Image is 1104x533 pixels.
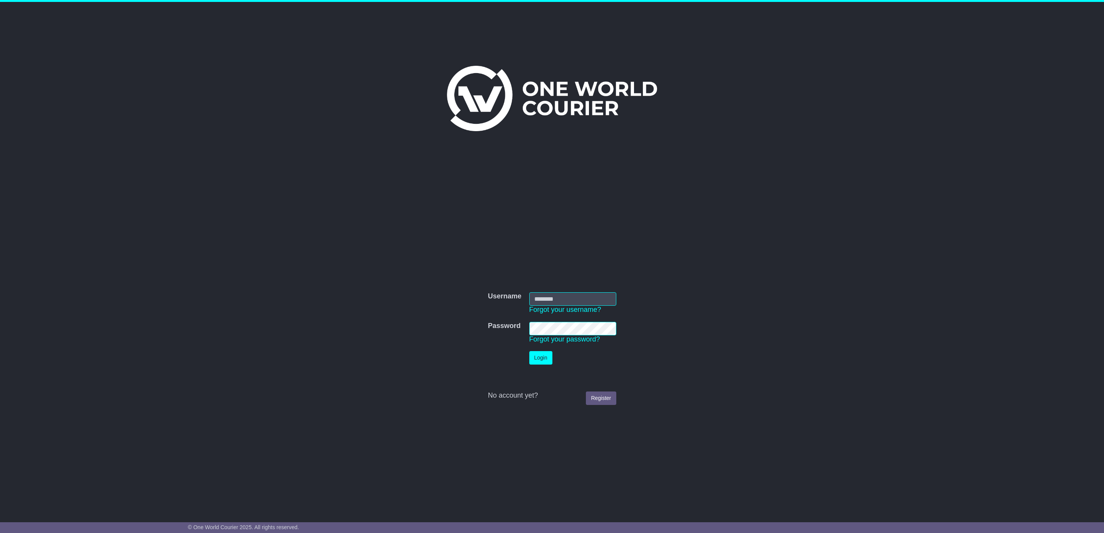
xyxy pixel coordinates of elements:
[488,292,521,301] label: Username
[529,335,600,343] a: Forgot your password?
[488,322,520,330] label: Password
[529,351,552,365] button: Login
[586,391,616,405] a: Register
[488,391,616,400] div: No account yet?
[188,524,299,530] span: © One World Courier 2025. All rights reserved.
[447,66,657,131] img: One World
[529,306,601,313] a: Forgot your username?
